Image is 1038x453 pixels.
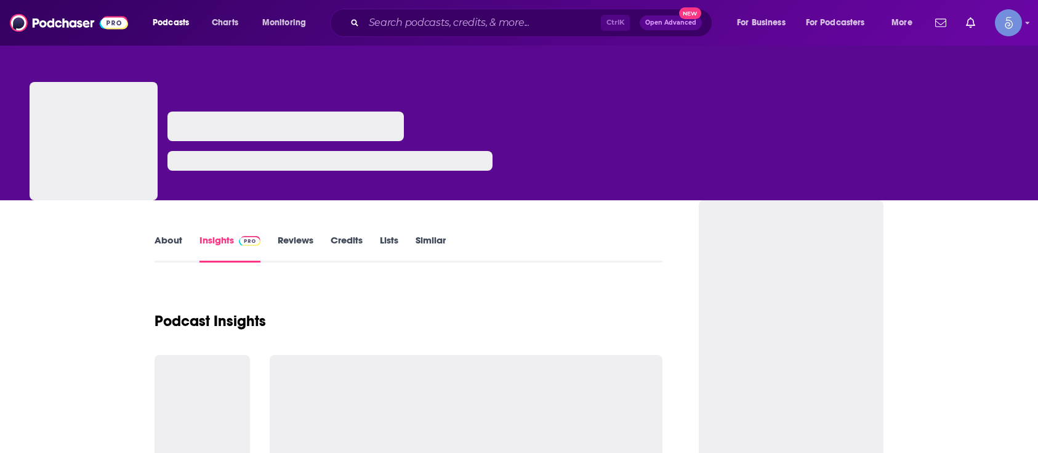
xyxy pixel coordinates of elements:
[601,15,630,31] span: Ctrl K
[262,14,306,31] span: Monitoring
[153,14,189,31] span: Podcasts
[380,234,398,263] a: Lists
[806,14,865,31] span: For Podcasters
[10,11,128,35] img: Podchaser - Follow, Share and Rate Podcasts
[995,9,1022,36] span: Logged in as Spiral5-G1
[144,13,205,33] button: open menu
[883,13,928,33] button: open menu
[254,13,322,33] button: open menu
[930,12,951,33] a: Show notifications dropdown
[995,9,1022,36] img: User Profile
[199,234,260,263] a: InsightsPodchaser Pro
[995,9,1022,36] button: Show profile menu
[961,12,980,33] a: Show notifications dropdown
[212,14,238,31] span: Charts
[155,234,182,263] a: About
[364,13,601,33] input: Search podcasts, credits, & more...
[278,234,313,263] a: Reviews
[737,14,786,31] span: For Business
[891,14,912,31] span: More
[679,7,701,19] span: New
[342,9,724,37] div: Search podcasts, credits, & more...
[640,15,702,30] button: Open AdvancedNew
[416,234,446,263] a: Similar
[645,20,696,26] span: Open Advanced
[728,13,801,33] button: open menu
[331,234,363,263] a: Credits
[204,13,246,33] a: Charts
[798,13,883,33] button: open menu
[239,236,260,246] img: Podchaser Pro
[155,312,266,330] h1: Podcast Insights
